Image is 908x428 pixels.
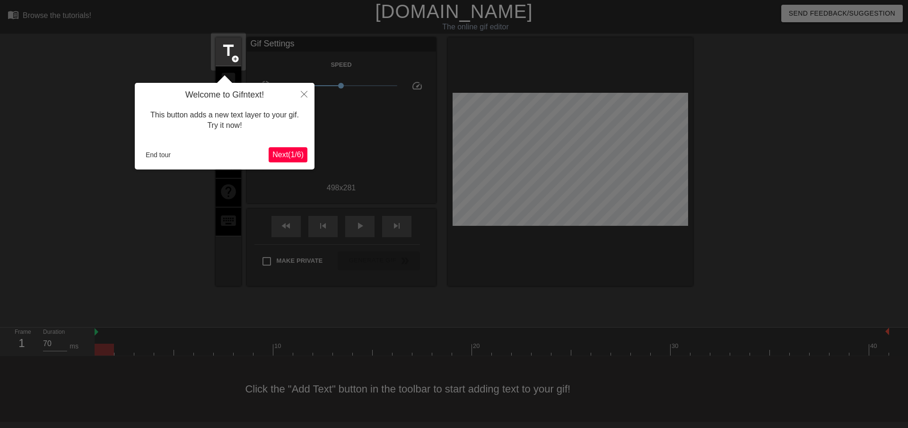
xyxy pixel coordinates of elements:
[272,151,304,159] span: Next ( 1 / 6 )
[269,147,307,162] button: Next
[142,148,175,162] button: End tour
[294,83,314,105] button: Close
[142,90,307,100] h4: Welcome to Gifntext!
[142,100,307,141] div: This button adds a new text layer to your gif. Try it now!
